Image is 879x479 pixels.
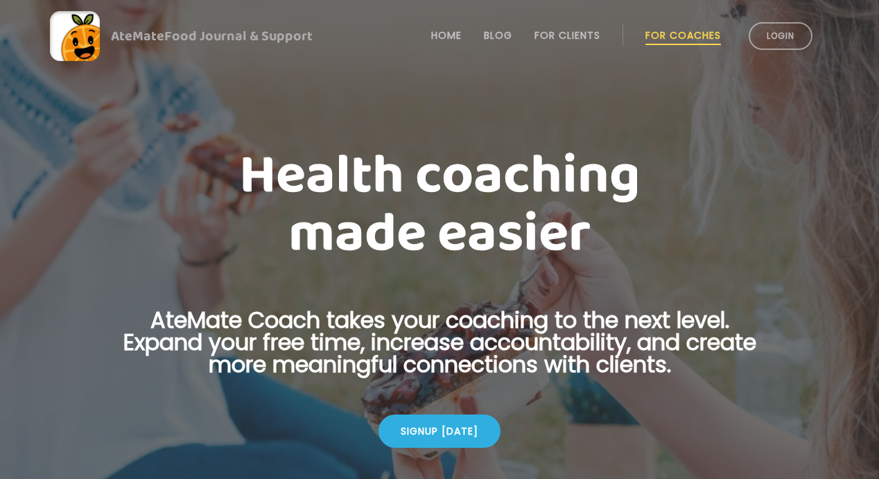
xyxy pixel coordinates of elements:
a: Login [749,22,812,50]
div: Signup [DATE] [378,415,501,448]
p: AteMate Coach takes your coaching to the next level. Expand your free time, increase accountabili... [101,309,778,392]
a: AteMateFood Journal & Support [50,11,829,61]
span: Food Journal & Support [164,25,313,47]
a: For Clients [534,30,600,41]
h1: Health coaching made easier [101,147,778,263]
div: AteMate [100,25,313,47]
a: For Coaches [645,30,721,41]
a: Home [431,30,462,41]
a: Blog [484,30,512,41]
